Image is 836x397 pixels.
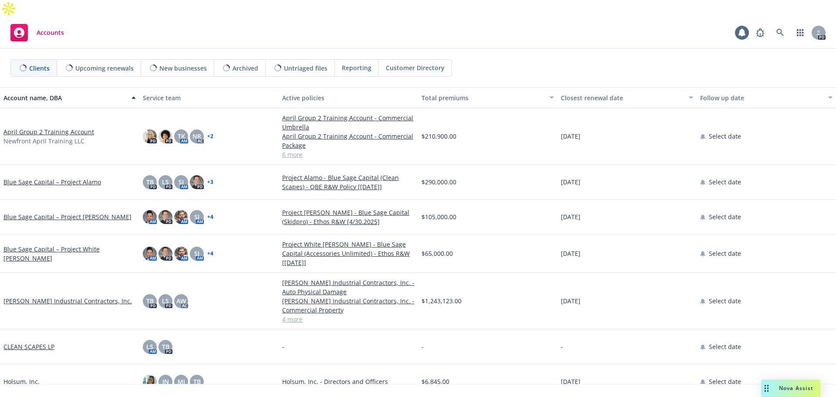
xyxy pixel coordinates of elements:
a: [PERSON_NAME] Industrial Contractors, Inc. [3,296,132,305]
img: photo [158,247,172,261]
img: photo [158,129,172,143]
div: Account name, DBA [3,93,126,102]
button: Service team [139,87,279,108]
a: April Group 2 Training Account - Commercial Umbrella [282,113,415,132]
span: MJ [178,377,185,386]
div: Active policies [282,93,415,102]
a: + 3 [207,180,213,185]
span: TK [178,132,185,141]
button: Closest renewal date [557,87,697,108]
span: JN [162,377,169,386]
a: Project Alamo - Blue Sage Capital (Clean Scapes) - QBE R&W Policy [[DATE]] [282,173,415,191]
span: $1,243,123.00 [421,296,462,305]
a: 6 more [282,150,415,159]
a: Switch app [792,24,809,41]
a: Search [772,24,789,41]
span: [DATE] [561,132,580,141]
div: Drag to move [761,380,772,397]
span: TB [146,177,154,187]
span: SJ [194,249,199,258]
a: Report a Bug [752,24,769,41]
div: Total premiums [421,93,544,102]
img: photo [143,129,157,143]
a: CLEAN SCAPES LP [3,342,54,351]
span: $65,000.00 [421,249,453,258]
span: [DATE] [561,249,580,258]
span: SJ [194,212,199,221]
span: TB [193,377,201,386]
span: [DATE] [561,212,580,221]
span: Select date [709,132,741,141]
a: Project White [PERSON_NAME] - Blue Sage Capital (Accessories Unlimited) - Ethos R&W [[DATE]] [282,240,415,267]
span: $105,000.00 [421,212,456,221]
span: Select date [709,342,741,351]
span: LS [146,342,153,351]
span: [DATE] [561,296,580,305]
a: Holsum, Inc. [3,377,40,386]
span: Reporting [342,63,371,72]
button: Nova Assist [761,380,820,397]
span: $290,000.00 [421,177,456,187]
span: Select date [709,212,741,221]
img: photo [143,375,157,389]
span: LS [162,296,169,305]
div: Closest renewal date [561,93,684,102]
span: Select date [709,377,741,386]
a: + 4 [207,214,213,220]
span: Archived [233,64,258,73]
span: Select date [709,296,741,305]
span: Nova Assist [779,384,813,392]
span: Clients [29,64,50,73]
div: Follow up date [700,93,823,102]
span: New businesses [159,64,207,73]
span: $210,900.00 [421,132,456,141]
span: Accounts [37,29,64,36]
span: [DATE] [561,177,580,187]
span: $6,845.00 [421,377,449,386]
span: Customer Directory [386,63,445,72]
button: Total premiums [418,87,557,108]
span: [DATE] [561,377,580,386]
span: Upcoming renewals [75,64,134,73]
img: photo [174,210,188,224]
span: AW [176,296,186,305]
a: [PERSON_NAME] Industrial Contractors, Inc. - Commercial Property [282,296,415,315]
img: photo [190,175,204,189]
a: + 2 [207,134,213,139]
a: + 4 [207,251,213,256]
img: photo [174,247,188,261]
span: NR [192,132,201,141]
a: Blue Sage Capital – Project White [PERSON_NAME] [3,244,136,263]
button: Active policies [279,87,418,108]
a: 4 more [282,315,415,324]
span: Select date [709,177,741,187]
a: Project [PERSON_NAME] - Blue Sage Capital (Skidpro) - Ethos R&W [4/30.2025] [282,208,415,226]
a: April Group 2 Training Account - Commercial Package [282,132,415,150]
img: photo [158,210,172,224]
a: Accounts [7,20,67,45]
span: TB [146,296,154,305]
span: Untriaged files [284,64,327,73]
span: - [282,342,284,351]
a: Blue Sage Capital – Project [PERSON_NAME] [3,212,131,221]
a: [PERSON_NAME] Industrial Contractors, Inc. - Auto Physical Damage [282,278,415,296]
a: Blue Sage Capital – Project Alamo [3,177,101,187]
span: SJ [179,177,184,187]
span: - [421,342,424,351]
img: photo [143,210,157,224]
span: TB [162,342,169,351]
span: Select date [709,249,741,258]
span: Newfront April Training LLC [3,136,84,146]
a: Holsum, Inc. - Directors and Officers [282,377,415,386]
img: photo [143,247,157,261]
span: - [561,342,563,351]
button: Follow up date [697,87,836,108]
a: April Group 2 Training Account [3,127,94,136]
span: LS [162,177,169,187]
